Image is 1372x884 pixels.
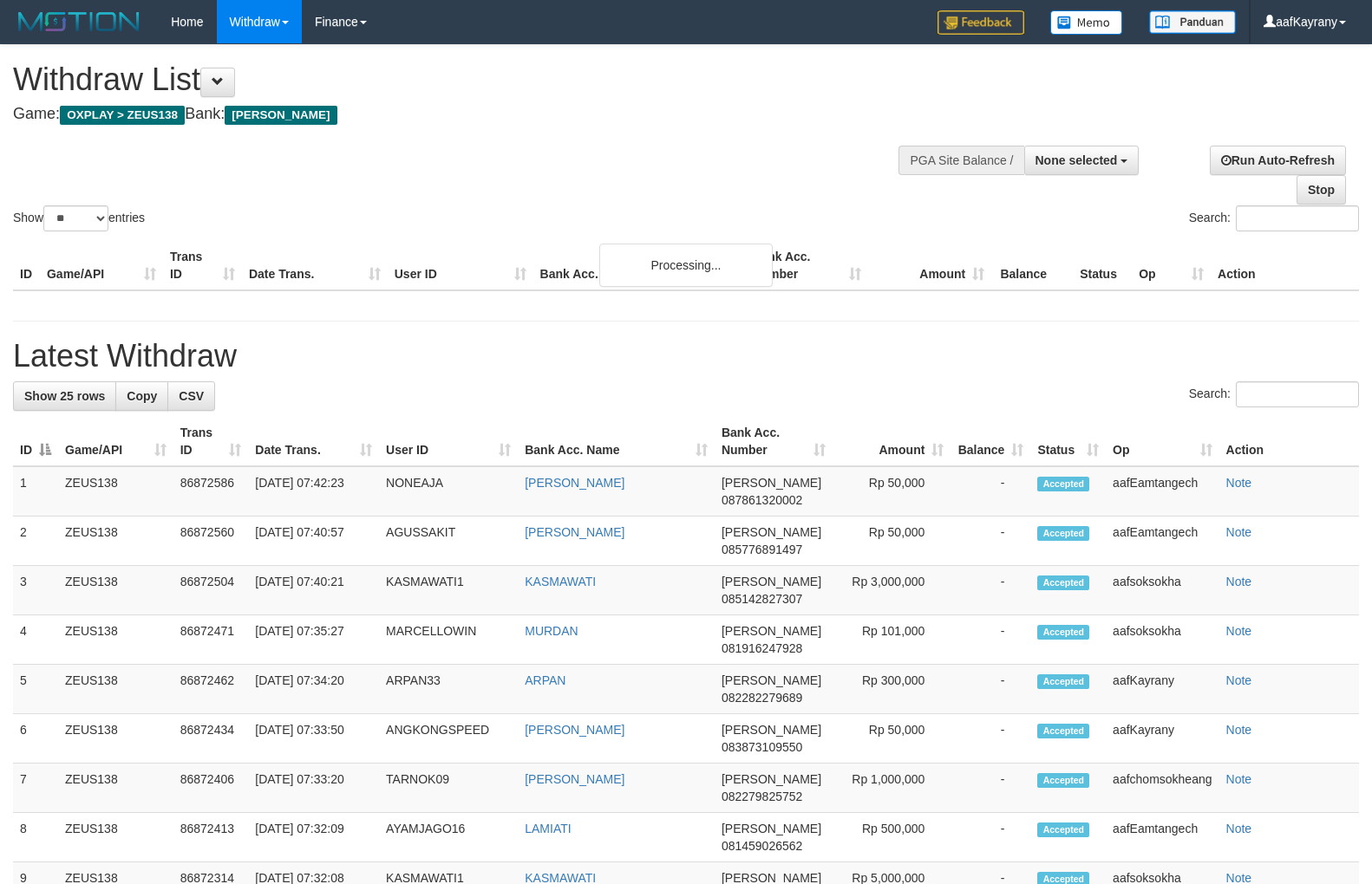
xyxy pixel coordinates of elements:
[173,517,249,566] td: 86872560
[1036,153,1118,167] span: None selected
[13,106,898,123] h4: Game: Bank:
[58,764,173,813] td: ZEUS138
[13,566,58,615] td: 3
[13,9,145,35] img: MOTION_logo.png
[58,813,173,862] td: ZEUS138
[379,665,518,714] td: ARPAN33
[127,389,157,403] span: Copy
[13,665,58,714] td: 5
[525,624,578,638] a: MURDAN
[1189,381,1359,407] label: Search:
[13,615,58,665] td: 4
[1106,665,1218,714] td: aafKayrany
[58,665,173,714] td: ZEUS138
[58,417,173,466] th: Game/API: activate to sort column ascending
[833,764,951,813] td: Rp 1,000,000
[525,575,596,588] a: KASMAWATI
[173,813,249,862] td: 86872413
[1037,526,1089,541] span: Accepted
[163,241,242,290] th: Trans ID
[40,241,163,290] th: Game/API
[833,517,951,566] td: Rp 50,000
[13,339,1359,374] h1: Latest Withdraw
[1226,476,1252,490] a: Note
[833,615,951,665] td: Rp 101,000
[722,740,802,754] span: Copy 083873109550 to clipboard
[58,714,173,764] td: ZEUS138
[43,205,108,231] select: Showentries
[833,466,951,517] td: Rp 50,000
[1030,417,1106,466] th: Status: activate to sort column ascending
[833,813,951,862] td: Rp 500,000
[525,476,624,490] a: [PERSON_NAME]
[722,543,802,556] span: Copy 085776891497 to clipboard
[951,566,1030,615] td: -
[173,665,249,714] td: 86872462
[1106,813,1218,862] td: aafEamtangech
[1236,205,1359,231] input: Search:
[1226,575,1252,588] a: Note
[722,592,802,606] span: Copy 085142827307 to clipboard
[951,417,1030,466] th: Balance: activate to sort column ascending
[722,723,821,737] span: [PERSON_NAME]
[518,417,715,466] th: Bank Acc. Name: activate to sort column ascending
[898,146,1023,175] div: PGA Site Balance /
[722,476,821,490] span: [PERSON_NAME]
[991,241,1073,290] th: Balance
[58,466,173,517] td: ZEUS138
[58,517,173,566] td: ZEUS138
[951,517,1030,566] td: -
[722,772,821,786] span: [PERSON_NAME]
[1132,241,1211,290] th: Op
[1226,723,1252,737] a: Note
[951,813,1030,862] td: -
[745,241,868,290] th: Bank Acc. Number
[599,244,773,287] div: Processing...
[1236,381,1359,407] input: Search:
[833,417,951,466] th: Amount: activate to sort column ascending
[13,813,58,862] td: 8
[833,714,951,764] td: Rp 50,000
[1106,764,1218,813] td: aafchomsokheang
[173,466,249,517] td: 86872586
[379,466,518,517] td: NONEAJA
[379,764,518,813] td: TARNOK09
[1106,714,1218,764] td: aafKayrany
[722,575,821,588] span: [PERSON_NAME]
[248,615,379,665] td: [DATE] 07:35:27
[248,764,379,813] td: [DATE] 07:33:20
[1226,624,1252,638] a: Note
[722,641,802,655] span: Copy 081916247928 to clipboard
[173,417,249,466] th: Trans ID: activate to sort column ascending
[525,673,565,687] a: ARPAN
[173,764,249,813] td: 86872406
[1226,673,1252,687] a: Note
[13,466,58,517] td: 1
[173,615,249,665] td: 86872471
[1106,417,1218,466] th: Op: activate to sort column ascending
[388,241,533,290] th: User ID
[533,241,746,290] th: Bank Acc. Name
[13,205,145,231] label: Show entries
[379,517,518,566] td: AGUSSAKIT
[24,389,105,403] span: Show 25 rows
[938,10,1024,35] img: Feedback.jpg
[525,525,624,539] a: [PERSON_NAME]
[179,389,204,403] span: CSV
[1297,175,1346,205] a: Stop
[1226,525,1252,539] a: Note
[1037,477,1089,491] span: Accepted
[13,241,40,290] th: ID
[1226,772,1252,786] a: Note
[722,839,802,853] span: Copy 081459026562 to clipboard
[1106,466,1218,517] td: aafEamtangech
[1037,822,1089,837] span: Accepted
[525,772,624,786] a: [PERSON_NAME]
[715,417,833,466] th: Bank Acc. Number: activate to sort column ascending
[951,764,1030,813] td: -
[379,813,518,862] td: AYAMJAGO16
[58,615,173,665] td: ZEUS138
[1050,10,1123,35] img: Button%20Memo.svg
[722,525,821,539] span: [PERSON_NAME]
[379,417,518,466] th: User ID: activate to sort column ascending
